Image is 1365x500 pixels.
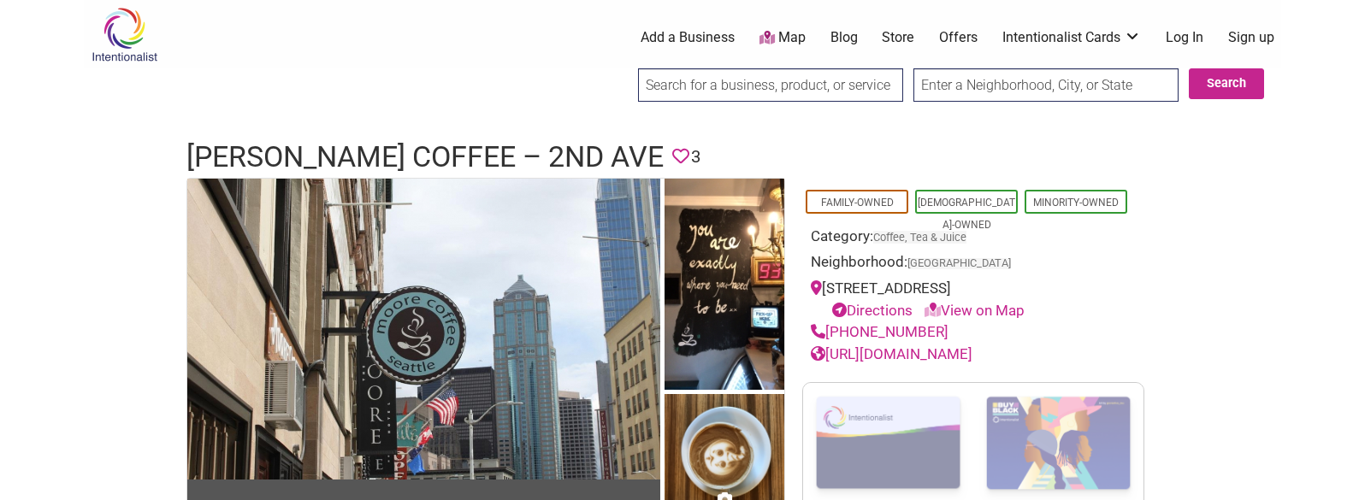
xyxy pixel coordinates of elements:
div: [STREET_ADDRESS] [811,278,1136,321]
div: Category: [811,226,1136,252]
a: Offers [939,28,978,47]
div: Neighborhood: [811,251,1136,278]
a: Map [759,28,806,48]
span: [GEOGRAPHIC_DATA] [907,258,1011,269]
a: Coffee, Tea & Juice [873,231,966,244]
input: Enter a Neighborhood, City, or State [913,68,1179,102]
a: Directions [832,302,913,319]
button: Search [1189,68,1264,99]
a: Log In [1166,28,1203,47]
img: Intentionalist [84,7,165,62]
a: Minority-Owned [1033,197,1119,209]
a: [URL][DOMAIN_NAME] [811,345,972,362]
a: Intentionalist Cards [1002,28,1141,47]
a: Family-Owned [821,197,894,209]
a: [DEMOGRAPHIC_DATA]-Owned [918,197,1015,231]
a: [PHONE_NUMBER] [811,323,948,340]
span: 3 [691,144,700,170]
a: View on Map [925,302,1025,319]
a: Blog [830,28,858,47]
a: Add a Business [641,28,735,47]
input: Search for a business, product, or service [638,68,903,102]
a: Store [882,28,914,47]
a: Sign up [1228,28,1274,47]
h1: [PERSON_NAME] Coffee – 2nd Ave [186,137,664,178]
